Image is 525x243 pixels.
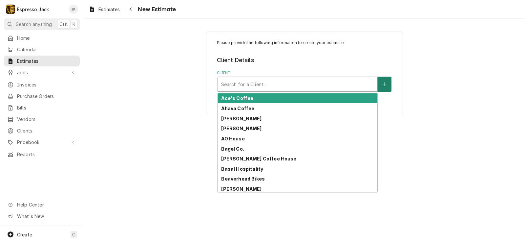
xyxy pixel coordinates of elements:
span: C [72,231,75,238]
p: Please provide the following information to create your estimate: [217,40,392,46]
strong: AO House [221,136,244,141]
div: E [6,5,15,14]
span: Purchase Orders [17,93,76,100]
a: Clients [4,125,80,136]
strong: [PERSON_NAME] Coffee House [221,156,296,161]
a: Home [4,33,80,43]
button: Create New Client [378,77,391,92]
span: Calendar [17,46,76,53]
a: Go to What's New [4,211,80,222]
span: Reports [17,151,76,158]
div: Estimate Create/Update Form [217,40,392,92]
span: Pricebook [17,139,67,146]
span: Jobs [17,69,67,76]
div: Client [217,70,392,92]
svg: Create New Client [383,82,387,86]
legend: Client Details [217,56,392,64]
div: Jack Kehoe's Avatar [69,5,78,14]
strong: [PERSON_NAME] [221,126,262,131]
div: Estimate Create/Update [206,32,403,114]
span: Estimates [17,58,76,64]
div: Espresso Jack [17,6,49,13]
span: Bills [17,104,76,111]
strong: Beaverhead Bikes [221,176,265,182]
div: Espresso Jack's Avatar [6,5,15,14]
span: Invoices [17,81,76,88]
strong: Basal Hospitality [221,166,263,172]
a: Calendar [4,44,80,55]
strong: Ace's Coffee [221,95,253,101]
span: Search anything [16,21,52,28]
span: Create [17,232,32,237]
button: Navigate back [125,4,136,14]
a: Estimates [4,56,80,66]
a: Purchase Orders [4,91,80,102]
strong: [PERSON_NAME] [221,186,262,192]
span: K [73,21,75,28]
div: JK [69,5,78,14]
a: Invoices [4,79,80,90]
span: Clients [17,127,76,134]
span: What's New [17,213,76,220]
span: Home [17,35,76,41]
a: Vendors [4,114,80,125]
a: Bills [4,102,80,113]
span: Help Center [17,201,76,208]
a: Estimates [86,4,122,15]
strong: Bagel Co. [221,146,244,152]
a: Go to Pricebook [4,137,80,148]
span: Ctrl [59,21,68,28]
span: Estimates [98,6,120,13]
label: Client [217,70,392,76]
a: Go to Jobs [4,67,80,78]
strong: [PERSON_NAME] [221,116,262,121]
span: New Estimate [136,5,176,14]
a: Reports [4,149,80,160]
a: Go to Help Center [4,199,80,210]
span: Vendors [17,116,76,123]
strong: Ahava Coffee [221,106,254,111]
button: Search anythingCtrlK [4,18,80,30]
